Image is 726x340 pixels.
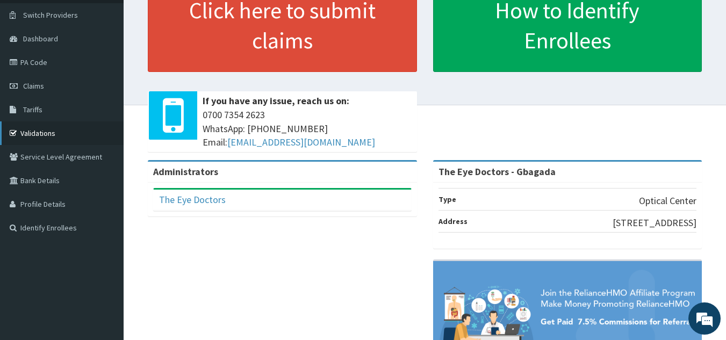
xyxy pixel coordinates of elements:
img: d_794563401_company_1708531726252_794563401 [20,54,44,81]
span: Claims [23,81,44,91]
b: Type [439,194,456,204]
span: Tariffs [23,105,42,114]
p: Optical Center [639,194,696,208]
span: We're online! [62,102,148,210]
p: [STREET_ADDRESS] [613,216,696,230]
a: The Eye Doctors [159,193,226,206]
b: If you have any issue, reach us on: [203,95,349,107]
b: Administrators [153,165,218,178]
a: [EMAIL_ADDRESS][DOMAIN_NAME] [227,136,375,148]
span: Dashboard [23,34,58,44]
span: 0700 7354 2623 WhatsApp: [PHONE_NUMBER] Email: [203,108,412,149]
textarea: Type your message and hit 'Enter' [5,226,205,264]
span: Switch Providers [23,10,78,20]
b: Address [439,216,468,226]
div: Chat with us now [56,60,181,74]
div: Minimize live chat window [176,5,202,31]
strong: The Eye Doctors - Gbagada [439,165,556,178]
